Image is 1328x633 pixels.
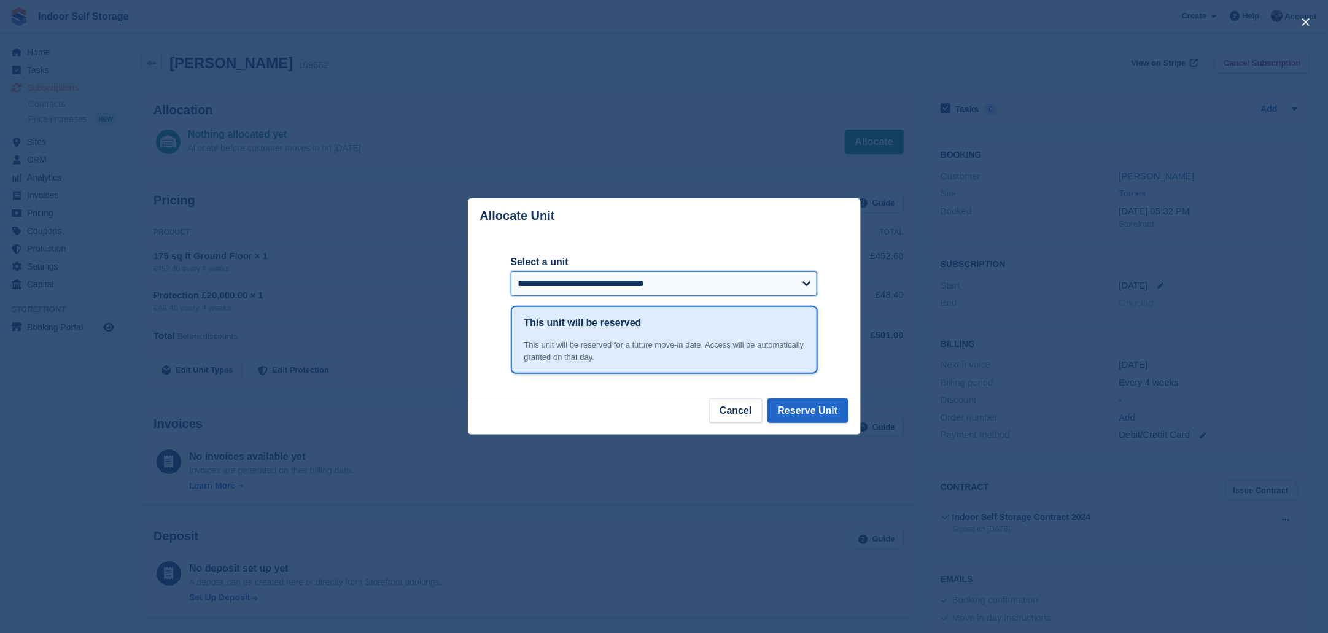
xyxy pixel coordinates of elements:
[511,255,818,270] label: Select a unit
[1296,12,1316,32] button: close
[524,316,642,330] h1: This unit will be reserved
[524,339,804,363] div: This unit will be reserved for a future move-in date. Access will be automatically granted on tha...
[767,398,848,423] button: Reserve Unit
[709,398,762,423] button: Cancel
[480,209,555,223] p: Allocate Unit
